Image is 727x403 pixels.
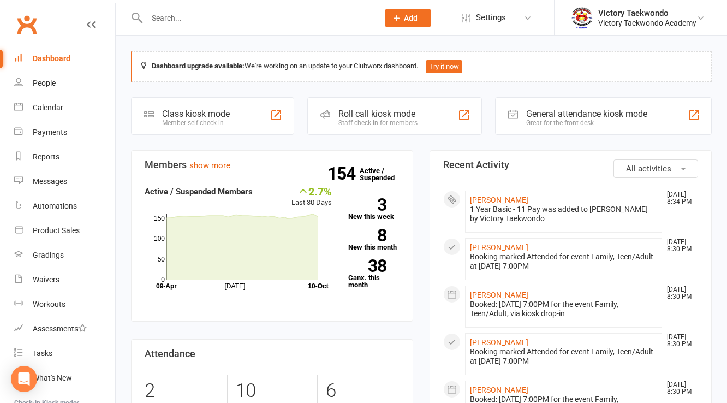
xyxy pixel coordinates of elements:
div: Staff check-in for members [338,119,418,127]
h3: Attendance [145,348,400,359]
h3: Recent Activity [443,159,698,170]
strong: Dashboard upgrade available: [152,62,245,70]
a: [PERSON_NAME] [470,386,528,394]
time: [DATE] 8:34 PM [662,191,698,205]
strong: 38 [348,258,386,274]
a: Assessments [14,317,115,341]
div: Calendar [33,103,63,112]
div: Dashboard [33,54,70,63]
div: Waivers [33,275,59,284]
strong: Active / Suspended Members [145,187,253,197]
div: Open Intercom Messenger [11,366,37,392]
a: [PERSON_NAME] [470,291,528,299]
div: 1 Year Basic - 11 Pay was added to [PERSON_NAME] by Victory Taekwondo [470,205,657,223]
strong: 3 [348,197,386,213]
time: [DATE] 8:30 PM [662,381,698,395]
a: People [14,71,115,96]
strong: 8 [348,227,386,244]
input: Search... [144,10,371,26]
div: Gradings [33,251,64,259]
a: Payments [14,120,115,145]
div: Booking marked Attended for event Family, Teen/Adult at [DATE] 7:00PM [470,252,657,271]
a: Workouts [14,292,115,317]
button: All activities [613,159,698,178]
a: Dashboard [14,46,115,71]
a: Gradings [14,243,115,268]
strong: 154 [327,165,360,182]
a: Calendar [14,96,115,120]
div: Assessments [33,324,87,333]
div: Victory Taekwondo [598,8,696,18]
div: Class kiosk mode [162,109,230,119]
a: [PERSON_NAME] [470,338,528,347]
a: 8New this month [348,229,400,251]
span: Add [404,14,418,22]
a: Reports [14,145,115,169]
time: [DATE] 8:30 PM [662,334,698,348]
div: Booked: [DATE] 7:00PM for the event Family, Teen/Adult, via kiosk drop-in [470,300,657,318]
div: People [33,79,56,87]
a: 154Active / Suspended [360,159,408,189]
div: General attendance kiosk mode [526,109,647,119]
img: thumb_image1542833429.png [571,7,593,29]
a: 38Canx. this month [348,259,400,288]
div: Automations [33,201,77,210]
div: 2.7% [291,185,332,197]
div: We're working on an update to your Clubworx dashboard. [131,51,712,82]
a: [PERSON_NAME] [470,243,528,252]
div: Member self check-in [162,119,230,127]
div: Victory Taekwondo Academy [598,18,696,28]
div: Great for the front desk [526,119,647,127]
button: Try it now [426,60,462,73]
a: show more [189,161,230,170]
div: Tasks [33,349,52,358]
time: [DATE] 8:30 PM [662,239,698,253]
time: [DATE] 8:30 PM [662,286,698,300]
div: Messages [33,177,67,186]
div: Workouts [33,300,65,309]
a: Clubworx [13,11,40,38]
h3: Members [145,159,400,170]
button: Add [385,9,431,27]
a: Product Sales [14,218,115,243]
a: Waivers [14,268,115,292]
div: Reports [33,152,59,161]
a: Tasks [14,341,115,366]
span: Settings [476,5,506,30]
div: Product Sales [33,226,80,235]
a: 3New this week [348,198,400,220]
div: Roll call kiosk mode [338,109,418,119]
a: Automations [14,194,115,218]
div: Booking marked Attended for event Family, Teen/Adult at [DATE] 7:00PM [470,347,657,366]
div: What's New [33,374,72,382]
div: Last 30 Days [291,185,332,209]
a: What's New [14,366,115,390]
span: All activities [626,164,671,174]
a: [PERSON_NAME] [470,195,528,204]
a: Messages [14,169,115,194]
div: Payments [33,128,67,137]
